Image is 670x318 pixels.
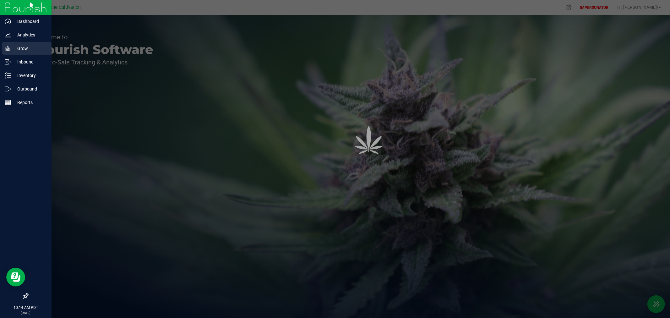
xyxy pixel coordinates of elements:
[6,268,25,287] iframe: Resource center
[11,45,49,52] p: Grow
[5,86,11,92] inline-svg: Outbound
[11,99,49,106] p: Reports
[3,310,49,315] p: [DATE]
[5,59,11,65] inline-svg: Inbound
[5,72,11,79] inline-svg: Inventory
[5,99,11,106] inline-svg: Reports
[11,18,49,25] p: Dashboard
[11,58,49,66] p: Inbound
[5,32,11,38] inline-svg: Analytics
[11,72,49,79] p: Inventory
[11,31,49,39] p: Analytics
[11,85,49,93] p: Outbound
[5,45,11,52] inline-svg: Grow
[3,305,49,310] p: 10:14 AM PDT
[5,18,11,25] inline-svg: Dashboard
